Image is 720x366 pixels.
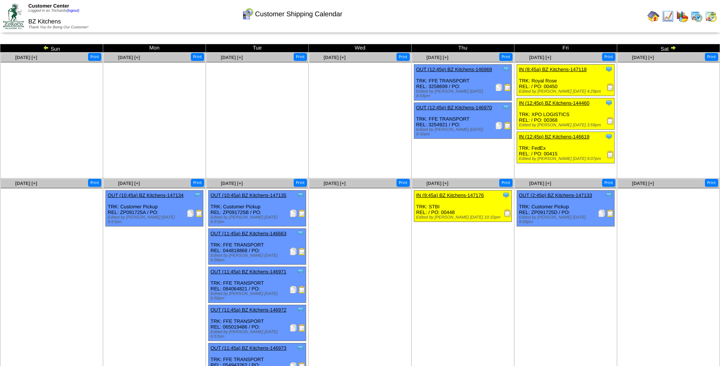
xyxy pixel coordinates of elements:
div: TRK: FedEx REL: / PO: 00415 [517,132,615,163]
span: Customer Shipping Calendar [255,10,342,18]
div: Edited by [PERSON_NAME] [DATE] 10:10pm [416,215,511,220]
a: OUT (11:45a) BZ Kitchens-146663 [211,231,286,236]
a: (logout) [67,9,79,13]
div: Edited by [PERSON_NAME] [DATE] 6:57pm [211,330,306,339]
button: Print [705,53,718,61]
a: OUT (11:45a) BZ Kitchens-146971 [211,269,286,274]
div: Edited by [PERSON_NAME] [DATE] 9:57pm [108,215,203,224]
a: [DATE] [+] [426,55,448,60]
img: calendarprod.gif [691,10,703,22]
a: [DATE] [+] [529,55,551,60]
img: Packing Slip [290,248,297,255]
img: Tooltip [502,104,510,111]
img: Packing Slip [598,209,605,217]
img: Bill of Lading [195,209,203,217]
div: TRK: XPO LOGISTICS REL: / PO: 00368 [517,98,615,130]
img: Bill of Lading [607,209,614,217]
span: [DATE] [+] [632,55,654,60]
img: Receiving Document [504,209,511,217]
a: [DATE] [+] [632,181,654,186]
span: BZ Kitchens [28,19,61,25]
div: TRK: FFE TRANSPORT REL: 3258699 / PO: [414,65,512,101]
a: [DATE] [+] [221,181,243,186]
div: TRK: FFE TRANSPORT REL: 044818868 / PO: [209,229,306,265]
img: Packing Slip [187,209,194,217]
div: TRK: Customer Pickup REL: ZP091725A / PO: [106,191,203,226]
a: IN (8:45a) BZ Kitchens-147118 [519,67,587,72]
a: OUT (11:45a) BZ Kitchens-146973 [211,345,286,351]
div: TRK: Customer Pickup REL: ZP091725D / PO: [517,191,615,226]
img: Bill of Lading [298,324,306,332]
a: IN (12:45p) BZ Kitchens-146619 [519,134,589,140]
div: Edited by [PERSON_NAME] [DATE] 6:58pm [211,253,306,262]
img: Packing Slip [495,122,503,129]
button: Print [705,179,718,187]
div: TRK: FFE TRANSPORT REL: 084064821 / PO: [209,267,306,303]
img: Tooltip [297,268,304,275]
a: IN (12:45p) BZ Kitchens-144460 [519,100,589,106]
div: Edited by [PERSON_NAME] [DATE] 6:58pm [211,292,306,301]
img: Bill of Lading [298,248,306,255]
img: Bill of Lading [298,286,306,293]
div: TRK: Customer Pickup REL: ZP091725B / PO: [209,191,306,226]
div: Edited by [PERSON_NAME] [DATE] 9:07pm [519,157,614,161]
a: OUT (2:45p) BZ Kitchens-147133 [519,192,592,198]
img: Tooltip [297,230,304,237]
td: Tue [206,44,309,53]
button: Print [396,179,410,187]
a: OUT (12:45p) BZ Kitchens-146970 [416,105,492,110]
td: Sat [617,44,720,53]
a: [DATE] [+] [221,55,243,60]
div: Edited by [PERSON_NAME] [DATE] 4:29pm [519,89,614,94]
button: Print [88,179,101,187]
img: Receiving Document [607,117,614,125]
td: Wed [309,44,412,53]
img: Tooltip [194,191,201,199]
img: Tooltip [297,306,304,313]
span: Customer Center [28,3,69,9]
img: Tooltip [502,65,510,73]
button: Print [602,53,615,61]
button: Print [602,179,615,187]
button: Print [191,53,204,61]
div: Edited by [PERSON_NAME] [DATE] 8:43pm [416,89,511,98]
div: Edited by [PERSON_NAME] [DATE] 3:59pm [519,123,614,127]
td: Thu [412,44,514,53]
div: TRK: Royal Rose REL: / PO: 00450 [517,65,615,96]
img: Bill of Lading [504,122,511,129]
img: Tooltip [605,99,613,107]
div: TRK: STBI REL: / PO: 00448 [414,191,512,222]
button: Print [294,179,307,187]
button: Print [499,179,513,187]
img: Packing Slip [290,324,297,332]
div: Edited by [PERSON_NAME] [DATE] 9:58pm [519,215,614,224]
a: [DATE] [+] [15,55,37,60]
img: Receiving Document [607,84,614,91]
img: calendarcustomer.gif [242,8,254,20]
a: [DATE] [+] [324,55,345,60]
img: Packing Slip [290,286,297,293]
img: arrowright.gif [670,45,676,51]
img: home.gif [647,10,660,22]
a: [DATE] [+] [15,181,37,186]
div: TRK: FFE TRANSPORT REL: 065019486 / PO: [209,305,306,341]
img: Packing Slip [290,209,297,217]
button: Print [294,53,307,61]
span: [DATE] [+] [324,181,345,186]
a: [DATE] [+] [529,181,551,186]
a: [DATE] [+] [118,181,140,186]
img: Bill of Lading [298,209,306,217]
img: Packing Slip [495,84,503,91]
a: OUT (10:45a) BZ Kitchens-147134 [108,192,184,198]
a: IN (9:45a) BZ Kitchens-147176 [416,192,484,198]
div: Edited by [PERSON_NAME] [DATE] 9:57pm [211,215,306,224]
